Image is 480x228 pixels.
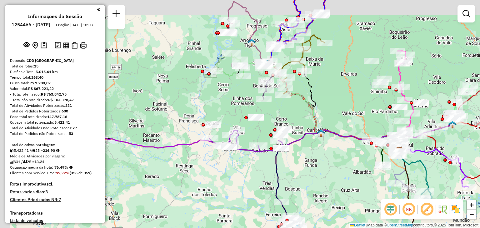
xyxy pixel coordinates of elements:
[401,202,416,217] span: Ocultar NR
[467,210,476,219] a: Zoom out
[277,126,292,133] div: Atividade não roteirizada - MARISTELA PEREIRA SA
[10,97,100,103] div: - Total não roteirizado:
[27,58,74,63] strong: CDD [GEOGRAPHIC_DATA]
[263,60,271,68] img: Sobradinho
[273,145,289,151] div: Atividade não roteirizada - SUPER ECONOMICO
[470,201,474,209] span: +
[45,189,48,195] strong: 3
[437,204,447,214] img: Fluxo de ruas
[31,75,43,80] strong: 263:40
[48,97,74,102] strong: R$ 103.378,47
[10,131,100,136] div: Total de Pedidos não Roteirizados:
[10,197,100,202] h4: Clientes Priorizados NR:
[58,197,61,202] strong: 7
[451,204,461,214] img: Exibir/Ocultar setores
[72,126,77,130] strong: 27
[69,131,73,136] strong: 53
[276,127,292,133] div: Atividade não roteirizada - WOLLMANN E CIA LTDA
[53,41,62,50] button: Logs desbloquear sessão
[31,41,39,50] button: Centralizar mapa no depósito ou ponto de apoio
[10,149,14,152] i: Cubagem total roteirizado
[31,149,35,152] i: Total de rotas
[29,81,51,85] strong: R$ 7.700,07
[277,126,292,132] div: Atividade não roteirizada - BAR LANCH FRE POSTO
[366,223,367,227] span: |
[349,223,480,228] div: Map data © contributors,© 2025 TomTom, Microsoft
[53,22,95,28] div: Criação: [DATE] 18:03
[10,80,100,86] div: Custo total:
[62,41,70,49] button: Visualizar relatório de Roteirização
[70,41,79,50] button: Visualizar Romaneio
[392,104,407,110] div: Atividade não roteirizada - ARMAZEM GRALOW LTDA
[377,76,392,82] div: Atividade não roteirizada - 60.436.229 DIEGO DANIEL DA SILVA
[79,41,88,50] button: Imprimir Rotas
[10,153,100,159] div: Média de Atividades por viagem:
[10,211,100,216] h4: Transportadoras
[22,40,31,50] button: Exibir sessão original
[205,121,221,128] div: Atividade não roteirizada - IVO AGUILAR e CIA.LT
[460,7,472,20] a: Exibir filtros
[54,165,68,170] strong: 76,49%
[70,171,92,175] strong: (356 de 357)
[54,120,70,125] strong: 5.422,41
[273,132,288,138] div: Atividade não roteirizada - PATRICIA MULLER 0029
[47,114,67,119] strong: 147.787,16
[394,118,410,124] div: Atividade não roteirizada - ROSE MORAES
[470,210,474,218] span: −
[10,142,100,148] div: Total de caixas por viagem:
[283,213,299,220] div: Atividade não roteirizada - RADISKE COMERCIO DE
[110,7,122,22] a: Nova sessão e pesquisa
[34,64,38,68] strong: 25
[383,202,398,217] span: Ocultar deslocamento
[43,148,55,153] strong: 216,90
[283,221,299,227] div: Atividade não roteirizada - MARCOS RICARDO DA SI
[289,217,305,223] div: Atividade não roteirizada - CARLA DE L. LIMBERGE
[10,75,100,80] div: Tempo total:
[10,160,14,164] i: Total de Atividades
[39,41,48,50] button: Painel de Sugestão
[97,6,100,13] a: Clique aqui para minimizar o painel
[69,166,72,169] em: Média calculada utilizando a maior ocupação (%Peso ou %Cubagem) de cada rota da sessão. Rotas cro...
[350,223,365,227] a: Leaflet
[396,146,404,154] img: Santa Cruz FAD
[12,22,50,27] h6: 1254466 - [DATE]
[10,63,100,69] div: Total de rotas:
[467,200,476,210] a: Zoom in
[317,129,325,137] img: Candelária
[41,92,67,97] strong: R$ 763.842,75
[10,86,100,92] div: Valor total:
[10,120,100,125] div: Cubagem total roteirizado:
[10,108,100,114] div: Total de Pedidos Roteirizados:
[62,109,68,113] strong: 600
[56,171,70,175] strong: 99,72%
[10,69,100,75] div: Distância Total:
[10,189,100,195] h4: Rotas vários dias:
[56,149,59,152] i: Meta Caixas/viagem: 212,48 Diferença: 4,42
[413,100,429,106] div: Atividade não roteirizada - COMERCIAL DE BEBIDAS
[10,103,100,108] div: Total de Atividades Roteirizadas:
[448,121,457,129] img: Venâncio Aires
[28,13,82,19] h4: Informações da Sessão
[10,92,100,97] div: - Total roteirizado:
[387,223,413,227] a: OpenStreetMap
[10,165,53,170] span: Ocupação média da frota:
[10,159,100,165] div: 331 / 25 =
[10,58,100,63] div: Depósito:
[10,218,100,223] h4: Lista de veículos
[36,69,58,74] strong: 5.015,61 km
[373,79,389,85] div: Atividade não roteirizada - LUIS KANITZ JUNIOR
[395,147,403,155] img: CDD Santa Cruz do Sul
[10,148,100,153] div: 5.422,41 / 25 =
[23,160,27,164] i: Total de rotas
[50,181,52,187] strong: 1
[10,171,56,175] span: Clientes com Service Time:
[419,202,434,217] span: Exibir rótulo
[247,38,256,47] img: Arroio do Tigre
[10,181,100,187] h4: Rotas improdutivas:
[28,86,54,91] strong: R$ 867.221,22
[372,82,388,88] div: Atividade não roteirizada - HILARIO J DA SILVA E
[248,114,264,121] div: Atividade não roteirizada - EDSON ELTON DRESCHER 57421056068
[10,114,100,120] div: Peso total roteirizado:
[364,58,379,64] div: Atividade não roteirizada - 59.936.932 MARIA JURANDIRA DUTRA
[10,125,100,131] div: Total de Atividades não Roteirizadas:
